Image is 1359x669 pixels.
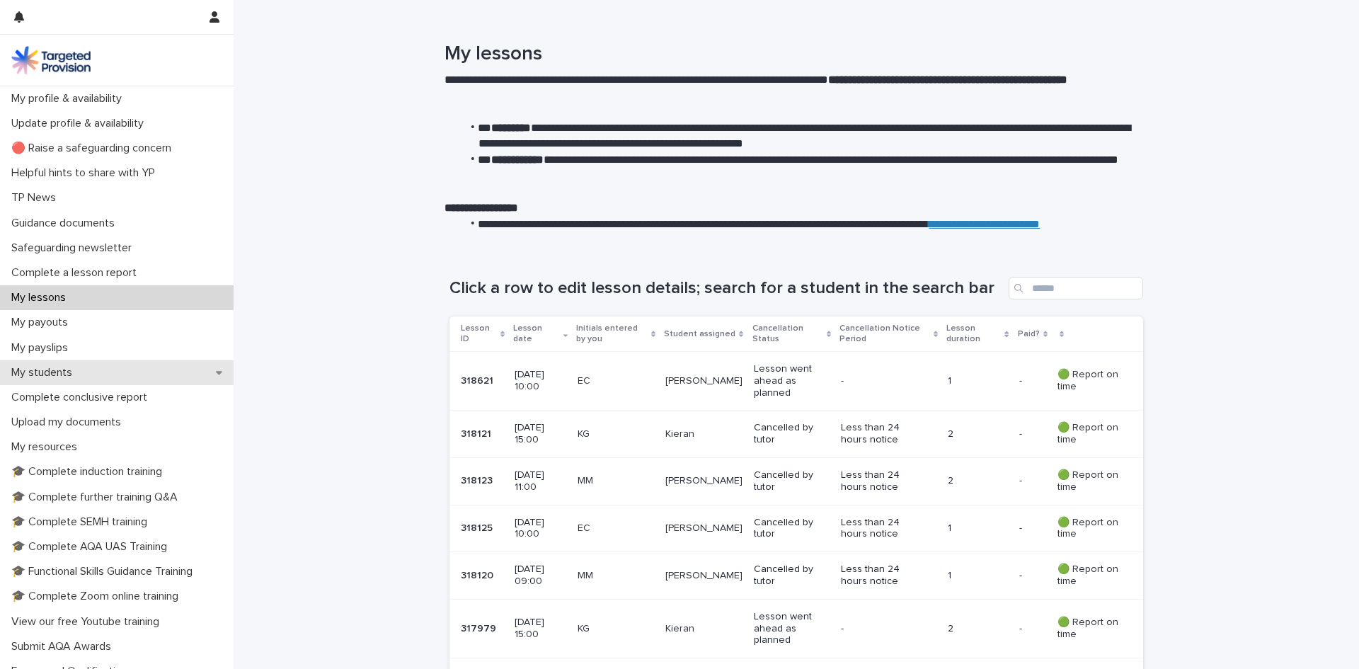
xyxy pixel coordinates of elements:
p: Submit AQA Awards [6,640,122,653]
tr: 318123318123 [DATE] 11:00MM[PERSON_NAME]Cancelled by tutorLess than 24 hours notice2-- 🟢 Report o... [449,458,1143,505]
p: Cancellation Notice Period [839,321,930,347]
p: 318125 [461,520,495,534]
p: EC [578,375,654,387]
p: - [1019,425,1025,440]
p: 🟢 Report on time [1057,469,1120,493]
p: EC [578,522,654,534]
p: Cancelled by tutor [754,564,830,588]
p: 1 [948,522,1008,534]
p: Complete a lesson report [6,266,148,280]
p: 2 [948,428,1008,440]
p: 2 [948,475,1008,487]
p: MM [578,570,654,582]
p: - [1019,620,1025,635]
p: Guidance documents [6,217,126,230]
p: Lesson went ahead as planned [754,611,830,646]
p: [DATE] 11:00 [515,469,566,493]
tr: 317979317979 [DATE] 15:00KGKieranLesson went ahead as planned-2-- 🟢 Report on time [449,599,1143,658]
p: [DATE] 10:00 [515,517,566,541]
p: Complete conclusive report [6,391,159,404]
tr: 318120318120 [DATE] 09:00MM[PERSON_NAME]Cancelled by tutorLess than 24 hours notice1-- 🟢 Report o... [449,552,1143,600]
p: Less than 24 hours notice [841,517,919,541]
h1: Click a row to edit lesson details; search for a student in the search bar [449,278,1003,299]
p: [PERSON_NAME] [665,570,742,582]
p: 🎓 Complete Zoom online training [6,590,190,603]
p: Paid? [1018,326,1040,342]
p: Less than 24 hours notice [841,469,919,493]
h1: My lessons [445,42,1138,67]
p: MM [578,475,654,487]
p: Update profile & availability [6,117,155,130]
p: My students [6,366,84,379]
p: My lessons [6,291,77,304]
p: 🟢 Report on time [1057,564,1120,588]
p: My profile & availability [6,92,133,105]
p: Less than 24 hours notice [841,422,919,446]
p: 🎓 Functional Skills Guidance Training [6,565,204,578]
p: KG [578,428,654,440]
p: Lesson ID [461,321,497,347]
p: View our free Youtube training [6,615,171,629]
p: 318123 [461,472,495,487]
p: [DATE] 15:00 [515,422,566,446]
p: - [1019,567,1025,582]
p: 🎓 Complete further training Q&A [6,491,189,504]
p: 🎓 Complete induction training [6,465,173,479]
p: [DATE] 15:00 [515,617,566,641]
p: [DATE] 10:00 [515,369,566,393]
p: Lesson duration [946,321,1002,347]
p: - [1019,372,1025,387]
p: [PERSON_NAME] [665,475,742,487]
p: My payslips [6,341,79,355]
p: [PERSON_NAME] [665,522,742,534]
p: Less than 24 hours notice [841,564,919,588]
p: 🟢 Report on time [1057,617,1120,641]
p: [PERSON_NAME] [665,375,742,387]
p: Cancelled by tutor [754,517,830,541]
p: Cancelled by tutor [754,469,830,493]
p: 🟢 Report on time [1057,422,1120,446]
p: Kieran [665,623,742,635]
p: - [841,375,919,387]
p: 318121 [461,425,494,440]
p: 2 [948,623,1008,635]
img: M5nRWzHhSzIhMunXDL62 [11,46,91,74]
p: - [841,623,919,635]
p: 317979 [461,620,499,635]
p: 🟢 Report on time [1057,517,1120,541]
p: My payouts [6,316,79,329]
p: Cancellation Status [752,321,823,347]
tr: 318621318621 [DATE] 10:00EC[PERSON_NAME]Lesson went ahead as planned-1-- 🟢 Report on time [449,352,1143,411]
p: 318120 [461,567,496,582]
p: [DATE] 09:00 [515,564,566,588]
p: 1 [948,375,1008,387]
input: Search [1009,277,1143,299]
p: 🟢 Report on time [1057,369,1120,393]
p: 318621 [461,372,496,387]
p: Cancelled by tutor [754,422,830,446]
p: TP News [6,191,67,205]
p: KG [578,623,654,635]
p: My resources [6,440,88,454]
p: Safeguarding newsletter [6,241,143,255]
p: Kieran [665,428,742,440]
p: 1 [948,570,1008,582]
p: Lesson went ahead as planned [754,363,830,399]
p: 🎓 Complete AQA UAS Training [6,540,178,554]
p: - [1019,520,1025,534]
p: Helpful hints to share with YP [6,166,166,180]
p: Initials entered by you [576,321,648,347]
p: Upload my documents [6,416,132,429]
p: - [1019,472,1025,487]
p: Lesson date [513,321,560,347]
p: 🔴 Raise a safeguarding concern [6,142,183,155]
p: 🎓 Complete SEMH training [6,515,159,529]
tr: 318121318121 [DATE] 15:00KGKieranCancelled by tutorLess than 24 hours notice2-- 🟢 Report on time [449,411,1143,458]
p: Student assigned [664,326,735,342]
tr: 318125318125 [DATE] 10:00EC[PERSON_NAME]Cancelled by tutorLess than 24 hours notice1-- 🟢 Report o... [449,505,1143,552]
